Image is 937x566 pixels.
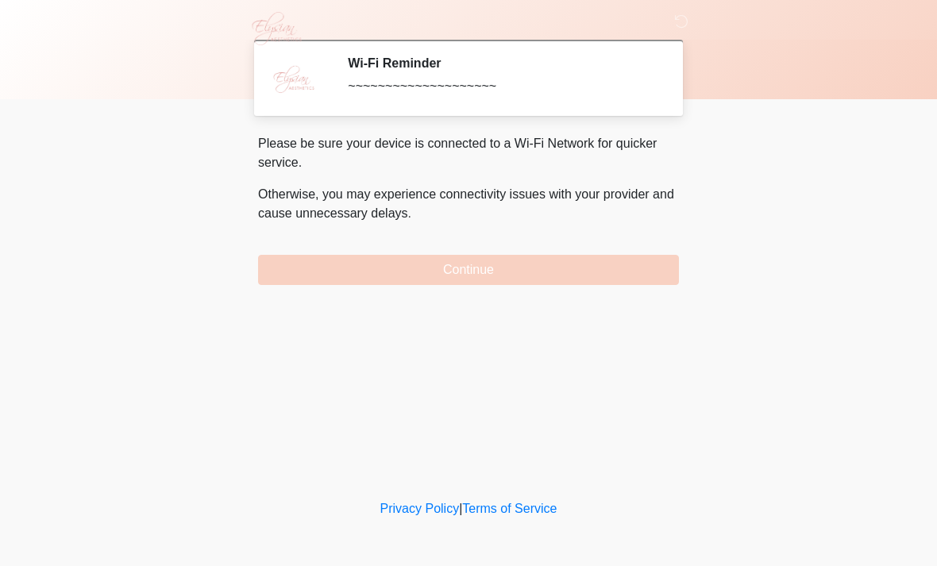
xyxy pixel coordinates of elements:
button: Continue [258,255,679,285]
img: Elysian Aesthetics Logo [242,12,309,45]
p: Please be sure your device is connected to a Wi-Fi Network for quicker service. [258,134,679,172]
a: Terms of Service [462,502,557,515]
h2: Wi-Fi Reminder [348,56,655,71]
img: Agent Avatar [270,56,318,103]
div: ~~~~~~~~~~~~~~~~~~~~ [348,77,655,96]
span: . [408,206,411,220]
a: Privacy Policy [380,502,460,515]
a: | [459,502,462,515]
p: Otherwise, you may experience connectivity issues with your provider and cause unnecessary delays [258,185,679,223]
